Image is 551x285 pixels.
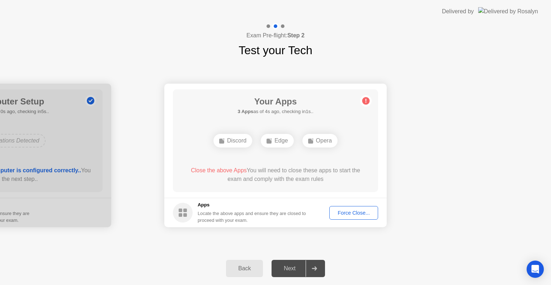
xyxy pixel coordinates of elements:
b: Step 2 [287,32,305,38]
div: Locate the above apps and ensure they are closed to proceed with your exam. [198,210,306,224]
h5: as of 4s ago, checking in1s.. [237,108,313,115]
img: Delivered by Rosalyn [478,7,538,15]
div: Discord [213,134,252,148]
button: Next [272,260,325,277]
button: Force Close... [329,206,378,220]
h5: Apps [198,201,306,209]
button: Back [226,260,263,277]
div: Back [228,265,261,272]
b: 3 Apps [237,109,253,114]
span: Close the above Apps [191,167,247,173]
div: Next [274,265,306,272]
div: Opera [302,134,338,148]
div: Delivered by [442,7,474,16]
div: Open Intercom Messenger [527,261,544,278]
h4: Exam Pre-flight: [246,31,305,40]
h1: Your Apps [237,95,313,108]
h1: Test your Tech [239,42,312,59]
div: You will need to close these apps to start the exam and comply with the exam rules [183,166,368,183]
div: Edge [261,134,293,148]
div: Force Close... [332,210,376,216]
